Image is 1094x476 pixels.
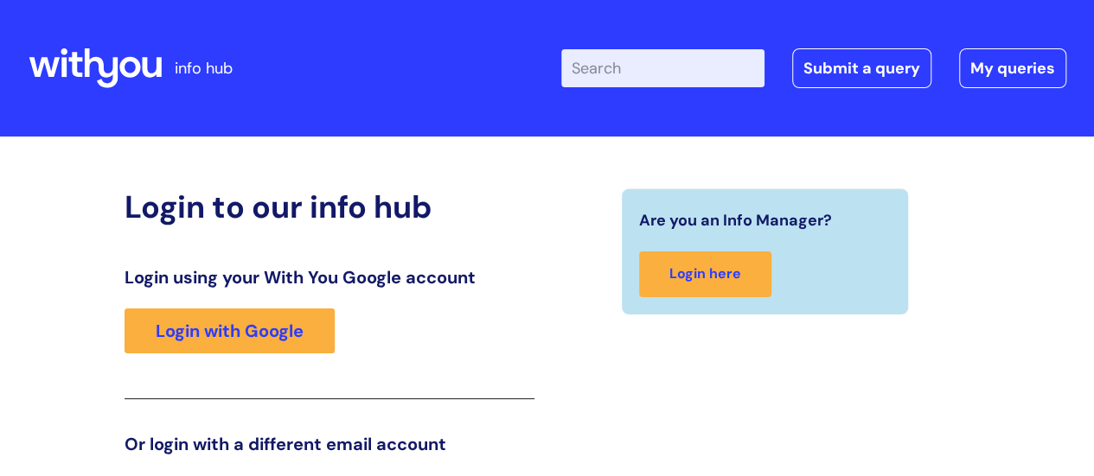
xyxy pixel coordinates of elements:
[561,49,765,87] input: Search
[959,48,1066,88] a: My queries
[175,54,233,82] p: info hub
[792,48,931,88] a: Submit a query
[125,308,335,353] a: Login with Google
[125,188,534,225] h2: Login to our info hub
[639,251,771,297] a: Login here
[125,434,534,454] h3: Or login with a different email account
[639,206,832,234] span: Are you an Info Manager?
[125,267,534,288] h3: Login using your With You Google account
